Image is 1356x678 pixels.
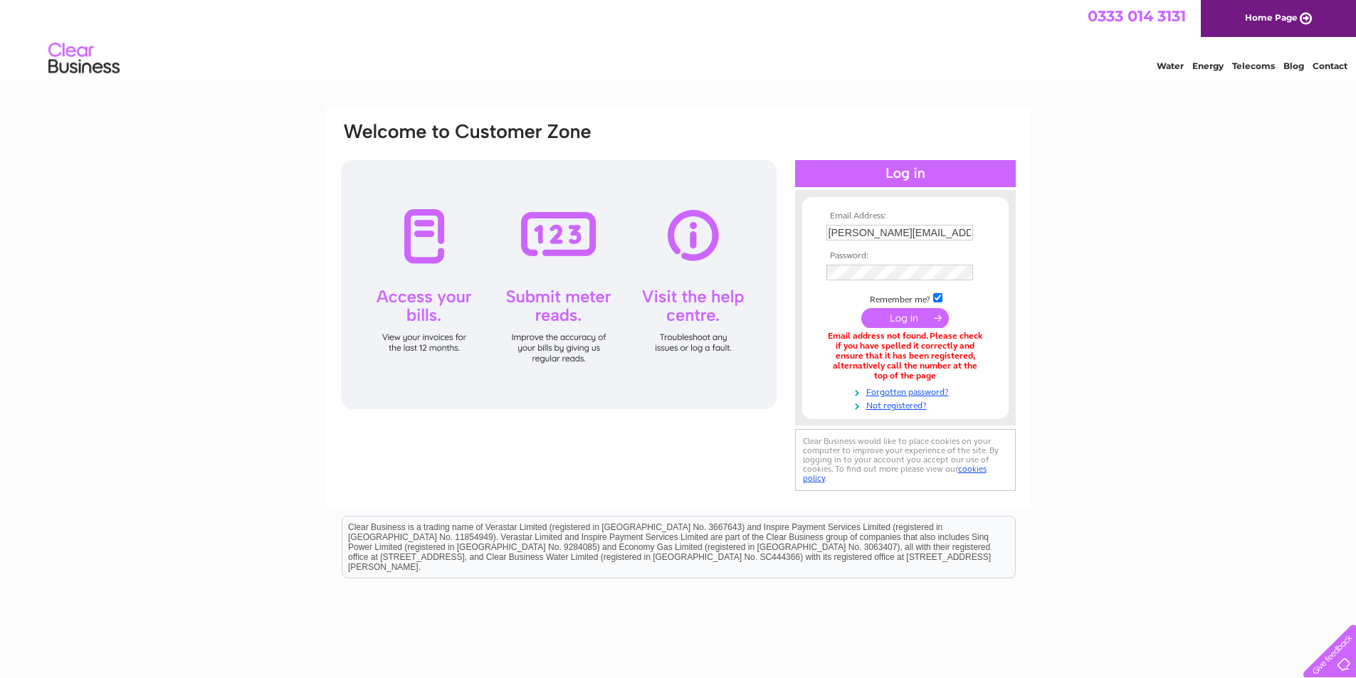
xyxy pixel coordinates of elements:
div: Clear Business is a trading name of Verastar Limited (registered in [GEOGRAPHIC_DATA] No. 3667643... [342,8,1015,69]
div: Email address not found. Please check if you have spelled it correctly and ensure that it has bee... [826,332,984,381]
input: Submit [861,308,949,328]
div: Clear Business would like to place cookies on your computer to improve your experience of the sit... [795,429,1016,491]
a: Energy [1192,60,1224,71]
a: Contact [1313,60,1347,71]
a: Blog [1283,60,1304,71]
a: 0333 014 3131 [1088,7,1186,25]
a: Forgotten password? [826,384,988,398]
th: Email Address: [823,211,988,221]
th: Password: [823,251,988,261]
img: logo.png [48,37,120,80]
a: Not registered? [826,398,988,411]
a: Telecoms [1232,60,1275,71]
a: Water [1157,60,1184,71]
td: Remember me? [823,291,988,305]
a: cookies policy [803,464,987,483]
